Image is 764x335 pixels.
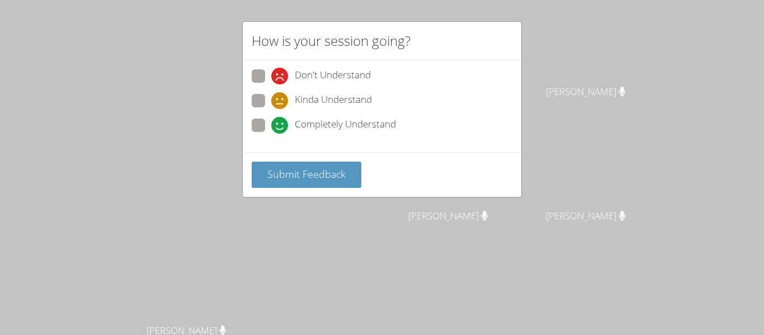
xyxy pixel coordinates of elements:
h2: How is your session going? [252,31,411,51]
span: Don't Understand [295,68,371,84]
span: Kinda Understand [295,92,372,109]
span: Submit Feedback [267,167,346,181]
button: Submit Feedback [252,162,361,188]
span: Completely Understand [295,117,396,134]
